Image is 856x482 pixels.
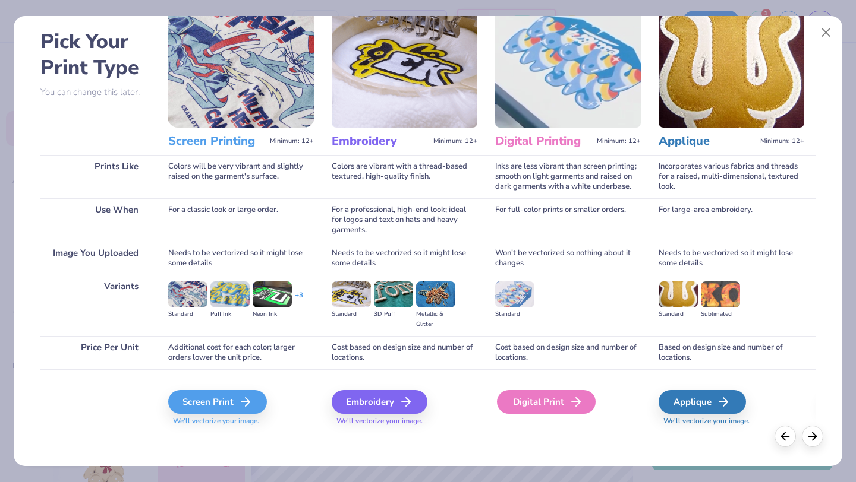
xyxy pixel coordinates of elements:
img: Neon Ink [253,281,292,307]
img: Metallic & Glitter [416,281,455,307]
div: Additional cost for each color; larger orders lower the unit price. [168,336,314,369]
h3: Applique [659,134,756,149]
div: Cost based on design size and number of locations. [332,336,477,369]
div: Metallic & Glitter [416,309,455,329]
div: Standard [168,309,207,319]
div: Variants [40,275,150,336]
div: Use When [40,198,150,242]
img: Standard [332,281,371,307]
div: For a professional, high-end look; ideal for logos and text on hats and heavy garments. [332,198,477,242]
div: Embroidery [332,390,427,414]
span: We'll vectorize your image. [332,416,477,426]
img: 3D Puff [374,281,413,307]
span: Minimum: 12+ [270,137,314,145]
span: Minimum: 12+ [433,137,477,145]
img: Standard [495,281,534,307]
div: Price Per Unit [40,336,150,369]
h2: Pick Your Print Type [40,28,150,81]
div: Standard [659,309,698,319]
h3: Embroidery [332,134,429,149]
div: Prints Like [40,155,150,198]
span: Minimum: 12+ [760,137,804,145]
img: Standard [659,281,698,307]
div: Neon Ink [253,309,292,319]
div: Colors are vibrant with a thread-based textured, high-quality finish. [332,155,477,198]
div: Based on design size and number of locations. [659,336,804,369]
div: Standard [332,309,371,319]
div: Needs to be vectorized so it might lose some details [659,242,804,275]
div: Incorporates various fabrics and threads for a raised, multi-dimensional, textured look. [659,155,804,198]
div: Puff Ink [210,309,250,319]
h3: Digital Printing [495,134,592,149]
div: For full-color prints or smaller orders. [495,198,641,242]
div: Digital Print [497,390,596,414]
div: 3D Puff [374,309,413,319]
img: Puff Ink [210,281,250,307]
p: You can change this later. [40,87,150,97]
div: Image You Uploaded [40,242,150,275]
span: Minimum: 12+ [597,137,641,145]
span: We'll vectorize your image. [168,416,314,426]
div: + 3 [295,290,303,310]
img: Screen Printing [168,5,314,128]
button: Close [815,21,838,44]
div: Needs to be vectorized so it might lose some details [168,242,314,275]
div: Won't be vectorized so nothing about it changes [495,242,641,275]
div: Cost based on design size and number of locations. [495,336,641,369]
div: Screen Print [168,390,267,414]
div: Colors will be very vibrant and slightly raised on the garment's surface. [168,155,314,198]
h3: Screen Printing [168,134,265,149]
div: For large-area embroidery. [659,198,804,242]
span: We'll vectorize your image. [659,416,804,426]
div: For a classic look or large order. [168,198,314,242]
div: Inks are less vibrant than screen printing; smooth on light garments and raised on dark garments ... [495,155,641,198]
div: Needs to be vectorized so it might lose some details [332,242,477,275]
img: Digital Printing [495,5,641,128]
div: Standard [495,309,534,319]
img: Sublimated [701,281,740,307]
img: Embroidery [332,5,477,128]
img: Applique [659,5,804,128]
div: Applique [659,390,746,414]
img: Standard [168,281,207,307]
div: Sublimated [701,309,740,319]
